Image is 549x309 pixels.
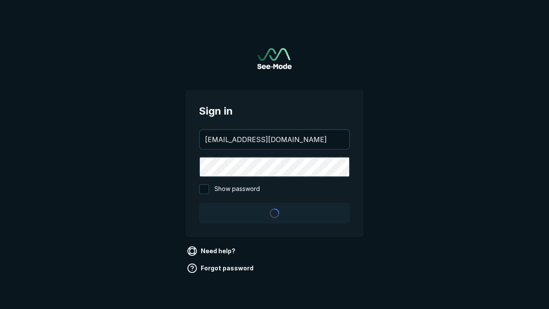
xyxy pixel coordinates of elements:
span: Sign in [199,103,350,119]
a: Go to sign in [257,48,292,69]
a: Forgot password [185,261,257,275]
span: Show password [214,184,260,194]
img: See-Mode Logo [257,48,292,69]
input: your@email.com [200,130,349,149]
a: Need help? [185,244,239,258]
